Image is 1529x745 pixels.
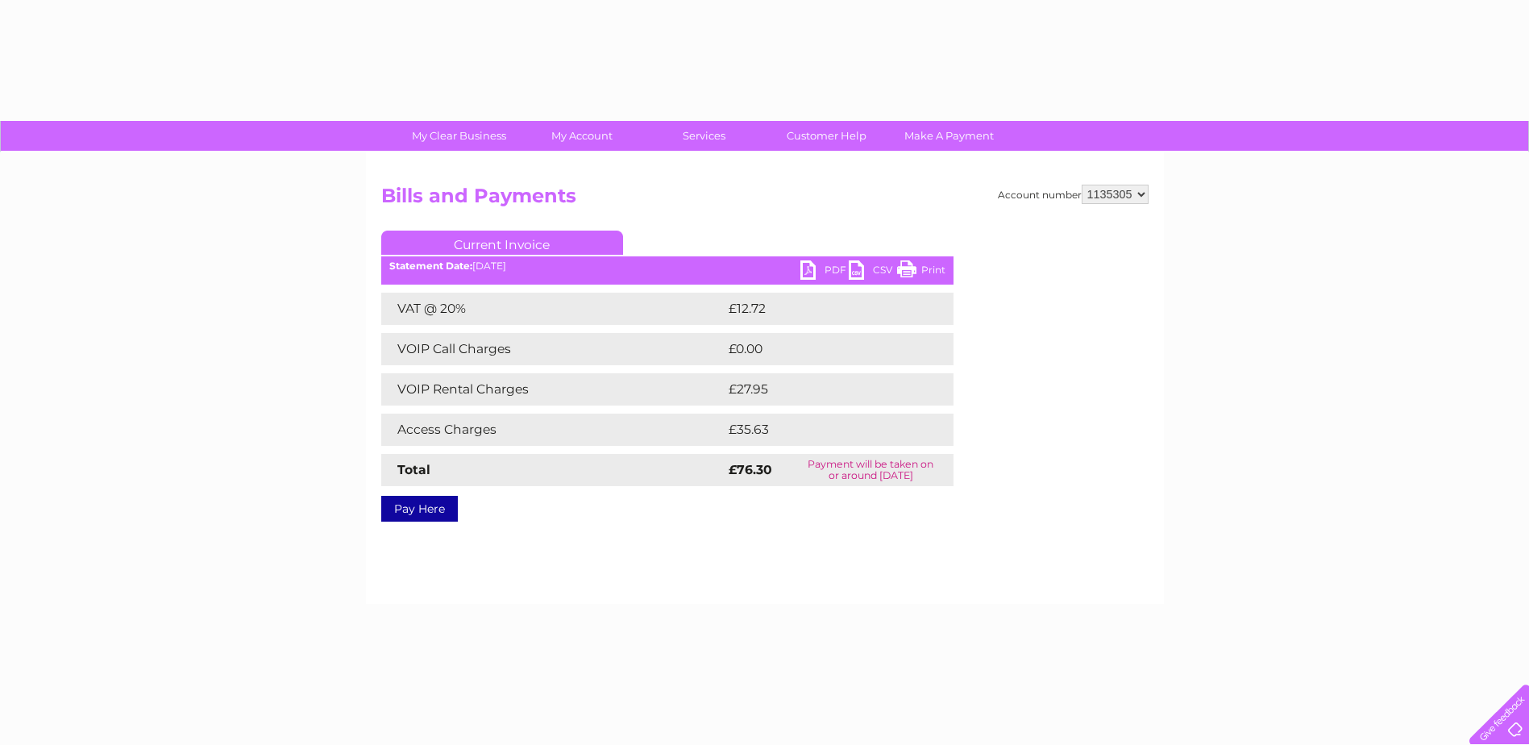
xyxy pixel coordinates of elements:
a: Services [638,121,771,151]
td: £12.72 [725,293,919,325]
strong: Total [397,462,430,477]
b: Statement Date: [389,260,472,272]
a: CSV [849,260,897,284]
strong: £76.30 [729,462,772,477]
td: £27.95 [725,373,920,406]
td: VOIP Call Charges [381,333,725,365]
td: £0.00 [725,333,916,365]
td: VAT @ 20% [381,293,725,325]
div: [DATE] [381,260,954,272]
a: My Clear Business [393,121,526,151]
a: Pay Here [381,496,458,522]
a: Customer Help [760,121,893,151]
td: VOIP Rental Charges [381,373,725,406]
a: Make A Payment [883,121,1016,151]
td: Access Charges [381,414,725,446]
a: My Account [515,121,648,151]
div: Account number [998,185,1149,204]
a: Print [897,260,945,284]
td: Payment will be taken on or around [DATE] [788,454,954,486]
td: £35.63 [725,414,920,446]
a: PDF [800,260,849,284]
h2: Bills and Payments [381,185,1149,215]
a: Current Invoice [381,231,623,255]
